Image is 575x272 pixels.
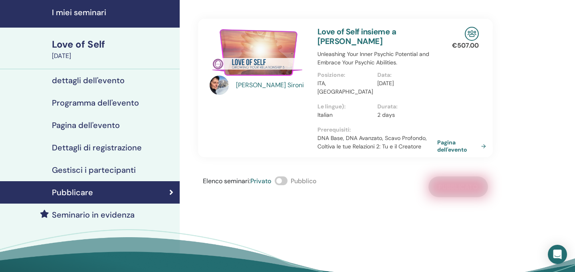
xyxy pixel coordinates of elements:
p: ITA, [GEOGRAPHIC_DATA] [317,79,373,96]
p: 2 days [377,111,432,119]
a: Pagina dell'evento [437,139,489,153]
p: Unleashing Your Inner Psychic Potential and Embrace Your Psychic Abilities. [317,50,437,67]
h4: Gestisci i partecipanti [52,165,136,175]
h4: Pagina dell'evento [52,120,120,130]
a: Love of Self insieme a [PERSON_NAME] [317,26,396,46]
p: DNA Base, DNA Avanzato, Scavo Profondo, Coltiva le tue Relazioni 2: Tu e il Creatore [317,134,437,151]
a: [PERSON_NAME] Sironi [236,80,310,90]
h4: Pubblicare [52,188,93,197]
h4: Dettagli di registrazione [52,143,142,152]
p: Le lingue) : [317,102,373,111]
p: Prerequisiti : [317,126,437,134]
p: € 507.00 [452,41,479,50]
h4: Seminario in evidenza [52,210,135,220]
h4: Programma dell'evento [52,98,139,108]
p: Posizione : [317,71,373,79]
p: Italian [317,111,373,119]
p: Data : [377,71,432,79]
div: [DATE] [52,51,175,61]
h4: dettagli dell'evento [52,76,125,85]
img: In-Person Seminar [465,27,479,41]
p: [DATE] [377,79,432,88]
a: Love of Self[DATE] [47,38,180,61]
span: Privato [250,177,272,185]
span: Pubblico [291,177,317,185]
h4: I miei seminari [52,8,175,17]
div: Open Intercom Messenger [548,245,567,264]
img: Love of Self [210,27,308,78]
img: default.jpg [210,76,229,95]
div: Love of Self [52,38,175,51]
p: Durata : [377,102,432,111]
span: Elenco seminari : [203,177,250,185]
